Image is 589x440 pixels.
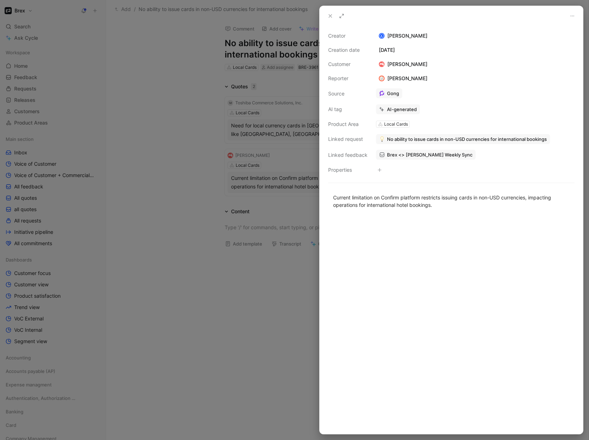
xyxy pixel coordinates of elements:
a: Gong [376,88,402,98]
button: AI-generated [376,104,420,114]
div: Product Area [328,120,368,128]
div: A [380,34,384,38]
div: Local Cards [384,121,408,128]
button: 💡No ability to issue cards in non-USD currencies for international bookings [376,134,550,144]
div: AI-generated [387,106,417,112]
div: [PERSON_NAME] [376,74,430,83]
div: Properties [328,166,368,174]
div: Customer [328,60,368,68]
span: Brex <> [PERSON_NAME] Weekly Sync [387,152,472,158]
img: avatar [380,76,384,81]
div: Linked feedback [328,151,368,159]
div: Linked request [328,135,368,143]
div: Creation date [328,46,368,54]
div: Current limitation on Confirm platform restricts issuing cards in non-USD currencies, impacting o... [333,194,570,209]
span: No ability to issue cards in non-USD currencies for international bookings [387,136,547,142]
div: [PERSON_NAME] [376,60,430,68]
div: Source [328,89,368,98]
div: AI tag [328,105,368,114]
div: Creator [328,32,368,40]
div: [PERSON_NAME] [376,32,574,40]
img: logo [379,61,385,67]
div: Reporter [328,74,368,83]
a: Brex <> [PERSON_NAME] Weekly Sync [376,150,476,160]
div: [DATE] [376,46,574,54]
img: 💡 [379,136,385,142]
